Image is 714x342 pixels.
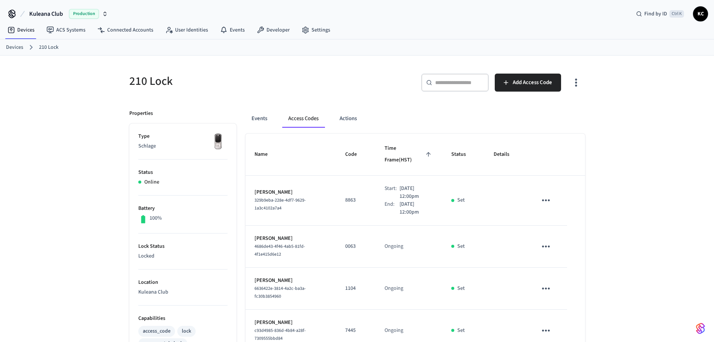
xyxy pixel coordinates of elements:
[494,149,519,160] span: Details
[696,322,705,334] img: SeamLogoGradient.69752ec5.svg
[144,178,159,186] p: Online
[138,142,228,150] p: Schlage
[345,285,367,292] p: 1104
[385,200,400,216] div: End:
[457,243,465,250] p: Set
[6,44,23,51] a: Devices
[254,327,306,342] span: c93d4985-836d-4b84-a28f-7309555bbd84
[334,110,363,128] button: Actions
[245,110,273,128] button: Events
[159,23,214,37] a: User Identities
[39,44,58,51] a: 210 Lock
[29,9,63,18] span: Kuleana Club
[495,74,561,92] button: Add Access Code
[254,197,306,211] span: 329b9eba-228e-4df7-9629-1a3c4102a7a4
[150,214,162,222] p: 100%
[451,149,476,160] span: Status
[69,9,99,19] span: Production
[644,10,667,18] span: Find by ID
[91,23,159,37] a: Connected Accounts
[345,196,367,204] p: 8863
[630,7,690,21] div: Find by IDCtrl K
[513,78,552,87] span: Add Access Code
[385,143,433,166] span: Time Frame(HST)
[251,23,296,37] a: Developer
[400,200,433,216] p: [DATE] 12:00pm
[129,74,353,89] h5: 210 Lock
[693,6,708,21] button: KC
[400,185,433,200] p: [DATE] 12:00pm
[254,319,328,327] p: [PERSON_NAME]
[345,243,367,250] p: 0063
[345,327,367,334] p: 7445
[694,7,707,21] span: KC
[143,327,171,335] div: access_code
[182,327,191,335] div: lock
[254,277,328,285] p: [PERSON_NAME]
[282,110,325,128] button: Access Codes
[245,110,585,128] div: ant example
[376,268,442,310] td: Ongoing
[138,205,228,212] p: Battery
[138,279,228,286] p: Location
[296,23,336,37] a: Settings
[669,10,684,18] span: Ctrl K
[457,285,465,292] p: Set
[138,315,228,322] p: Capabilities
[254,285,306,300] span: 6636422e-3814-4a2c-ba3a-fc30b3854960
[138,133,228,140] p: Type
[376,226,442,268] td: Ongoing
[457,327,465,334] p: Set
[209,133,228,151] img: Yale Assure Touchscreen Wifi Smart Lock, Satin Nickel, Front
[1,23,40,37] a: Devices
[457,196,465,204] p: Set
[385,185,400,200] div: Start:
[214,23,251,37] a: Events
[138,288,228,296] p: Kuleana Club
[138,169,228,176] p: Status
[138,243,228,250] p: Lock Status
[254,149,277,160] span: Name
[254,235,328,243] p: [PERSON_NAME]
[345,149,367,160] span: Code
[138,252,228,260] p: Locked
[40,23,91,37] a: ACS Systems
[129,110,153,118] p: Properties
[254,188,328,196] p: [PERSON_NAME]
[254,243,305,258] span: 4686de43-4f46-4ab5-81fd-4f1e415d6e12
